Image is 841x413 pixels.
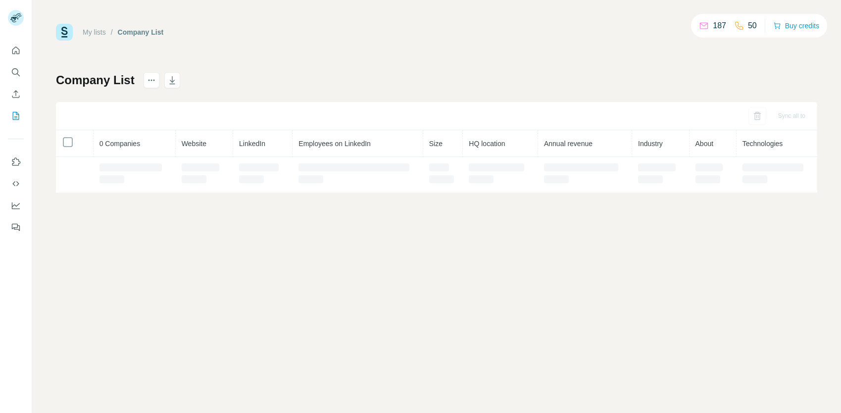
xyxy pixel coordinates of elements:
button: Buy credits [773,19,819,33]
button: Use Surfe on LinkedIn [8,153,24,171]
span: Industry [638,140,663,148]
h1: Company List [56,72,135,88]
button: Quick start [8,42,24,59]
a: My lists [83,28,106,36]
span: Employees on LinkedIn [298,140,371,148]
span: Website [182,140,206,148]
span: 0 Companies [99,140,141,148]
button: actions [144,72,159,88]
span: About [695,140,714,148]
li: / [111,27,113,37]
div: Company List [118,27,164,37]
button: Use Surfe API [8,175,24,193]
span: HQ location [469,140,505,148]
button: My lists [8,107,24,125]
img: Surfe Logo [56,24,73,41]
button: Search [8,63,24,81]
p: 50 [748,20,757,32]
span: Size [429,140,443,148]
span: LinkedIn [239,140,265,148]
span: Annual revenue [544,140,593,148]
button: Feedback [8,218,24,236]
span: Technologies [742,140,783,148]
button: Enrich CSV [8,85,24,103]
button: Dashboard [8,197,24,214]
p: 187 [713,20,726,32]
